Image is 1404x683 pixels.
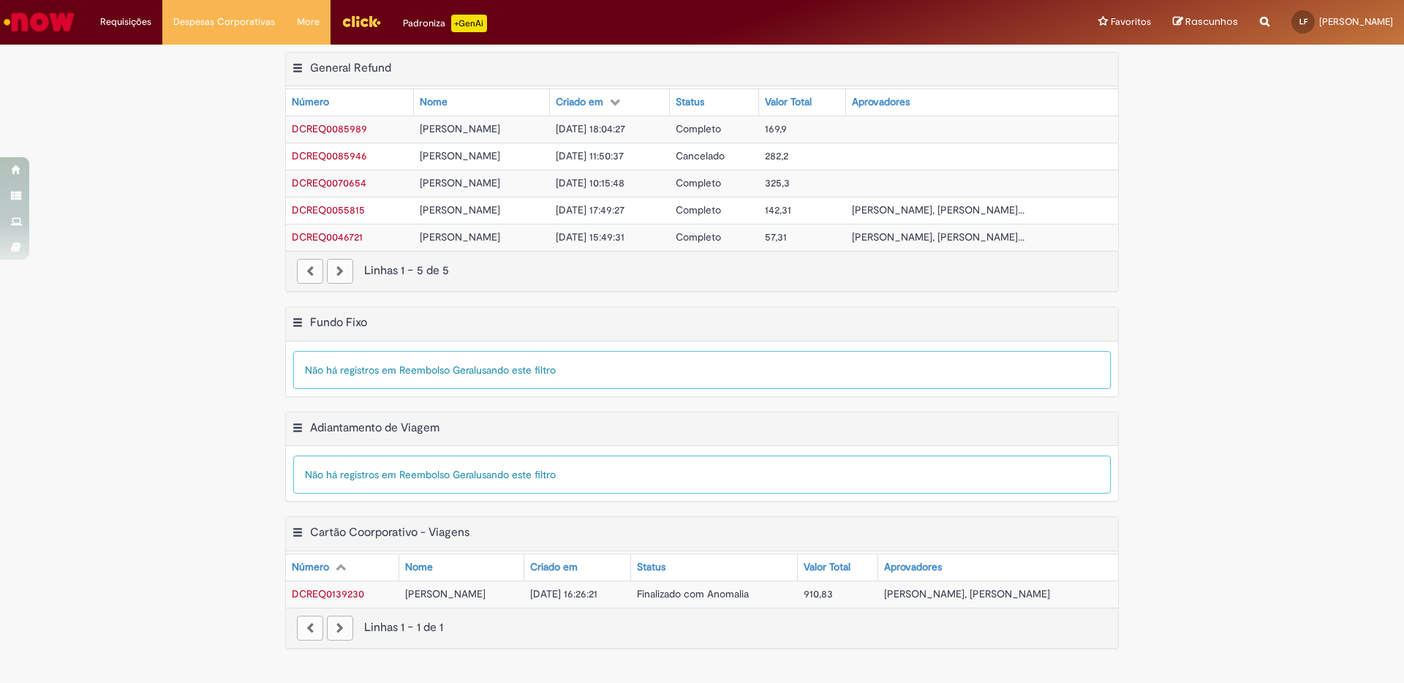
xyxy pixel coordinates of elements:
div: Número [292,560,329,575]
a: Abrir Registro: DCREQ0085946 [292,149,367,162]
span: usando este filtro [476,468,556,481]
a: Abrir Registro: DCREQ0085989 [292,122,367,135]
div: Valor Total [765,95,812,110]
span: Requisições [100,15,151,29]
span: [PERSON_NAME], [PERSON_NAME]... [852,230,1024,244]
div: Número [292,95,329,110]
span: Rascunhos [1185,15,1238,29]
div: Valor Total [804,560,850,575]
span: [PERSON_NAME] [420,203,500,216]
span: More [297,15,320,29]
img: ServiceNow [1,7,77,37]
h2: Cartão Coorporativo - Viagens [310,526,469,540]
div: Não há registros em Reembolso Geral [293,351,1111,389]
div: Aprovadores [852,95,910,110]
span: [DATE] 15:49:31 [556,230,624,244]
span: [PERSON_NAME], [PERSON_NAME] [884,587,1050,600]
a: Rascunhos [1173,15,1238,29]
span: [PERSON_NAME] [405,587,486,600]
a: Abrir Registro: DCREQ0070654 [292,176,366,189]
span: DCREQ0085989 [292,122,367,135]
span: [DATE] 17:49:27 [556,203,624,216]
span: [PERSON_NAME] [420,122,500,135]
span: [PERSON_NAME] [420,149,500,162]
div: Criado em [530,560,578,575]
a: Abrir Registro: DCREQ0046721 [292,230,363,244]
span: [DATE] 11:50:37 [556,149,624,162]
span: DCREQ0046721 [292,230,363,244]
span: Completo [676,176,721,189]
span: usando este filtro [476,363,556,377]
div: Nome [405,560,433,575]
div: Não há registros em Reembolso Geral [293,456,1111,494]
span: LF [1299,17,1307,26]
span: 282,2 [765,149,788,162]
div: Criado em [556,95,603,110]
h2: General Refund [310,61,391,75]
span: Favoritos [1111,15,1151,29]
span: Completo [676,230,721,244]
img: click_logo_yellow_360x200.png [341,10,381,32]
span: [PERSON_NAME] [420,176,500,189]
span: [PERSON_NAME] [1319,15,1393,28]
span: DCREQ0139230 [292,587,364,600]
div: Aprovadores [884,560,942,575]
h2: Fundo Fixo [310,315,367,330]
span: 169,9 [765,122,787,135]
div: Linhas 1 − 5 de 5 [297,263,1107,279]
span: Finalizado com Anomalia [637,587,749,600]
div: Nome [420,95,448,110]
div: Padroniza [403,15,487,32]
span: DCREQ0085946 [292,149,367,162]
button: Cartão Coorporativo - Viagens Menu de contexto [292,525,303,544]
a: Abrir Registro: DCREQ0055815 [292,203,365,216]
span: DCREQ0055815 [292,203,365,216]
span: Completo [676,203,721,216]
p: +GenAi [451,15,487,32]
span: [PERSON_NAME], [PERSON_NAME]... [852,203,1024,216]
div: Linhas 1 − 1 de 1 [297,619,1107,636]
button: Adiantamento de Viagem Menu de contexto [292,420,303,439]
button: Fundo Fixo Menu de contexto [292,315,303,334]
span: Cancelado [676,149,725,162]
span: Completo [676,122,721,135]
span: [DATE] 18:04:27 [556,122,625,135]
span: Despesas Corporativas [173,15,275,29]
span: [PERSON_NAME] [420,230,500,244]
span: 57,31 [765,230,787,244]
h2: Adiantamento de Viagem [310,420,439,435]
span: [DATE] 10:15:48 [556,176,624,189]
span: 910,83 [804,587,833,600]
div: Status [676,95,704,110]
a: Abrir Registro: DCREQ0139230 [292,587,364,600]
span: DCREQ0070654 [292,176,366,189]
span: [DATE] 16:26:21 [530,587,597,600]
nav: paginação [286,251,1118,291]
span: 325,3 [765,176,790,189]
span: 142,31 [765,203,791,216]
div: Status [637,560,665,575]
nav: paginação [286,608,1118,648]
button: General Refund Menu de contexto [292,61,303,80]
